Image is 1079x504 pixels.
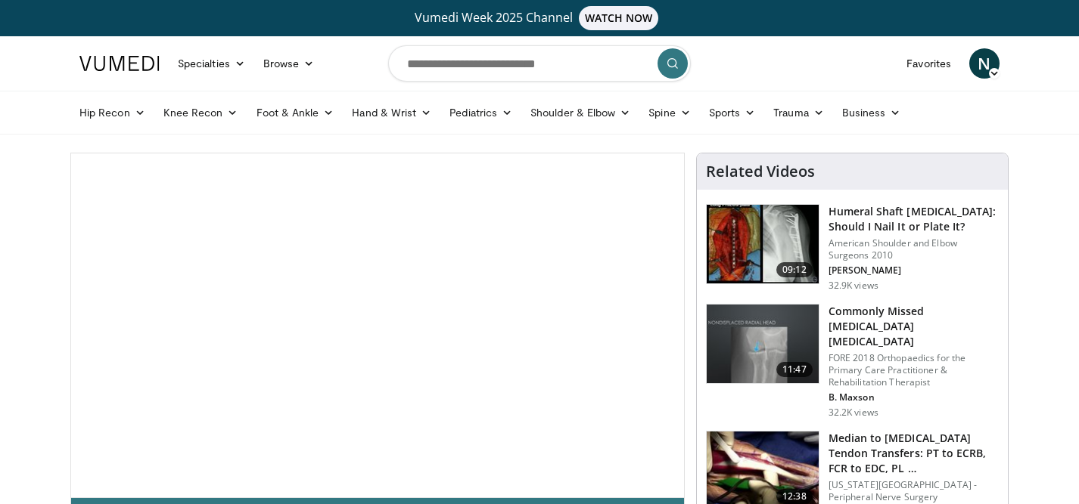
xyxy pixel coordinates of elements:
[764,97,833,128] a: Trauma
[829,304,999,349] h3: Commonly Missed [MEDICAL_DATA] [MEDICAL_DATA]
[707,305,819,383] img: b2c65235-e098-4cd2-ab0f-914df5e3e270.150x105_q85_crop-smart_upscale.jpg
[969,48,1000,79] a: N
[706,204,999,292] a: 09:12 Humeral Shaft [MEDICAL_DATA]: Should I Nail It or Plate It? American Shoulder and Elbow Sur...
[829,391,999,404] p: B. Maxson
[343,97,440,128] a: Hand & Wrist
[79,56,160,71] img: VuMedi Logo
[829,237,999,261] p: American Shoulder and Elbow Surgeons 2010
[776,262,813,277] span: 09:12
[440,97,521,128] a: Pediatrics
[829,264,999,277] p: [PERSON_NAME]
[706,304,999,419] a: 11:47 Commonly Missed [MEDICAL_DATA] [MEDICAL_DATA] FORE 2018 Orthopaedics for the Primary Care P...
[579,6,659,30] span: WATCH NOW
[82,6,997,30] a: Vumedi Week 2025 ChannelWATCH NOW
[829,204,999,234] h3: Humeral Shaft [MEDICAL_DATA]: Should I Nail It or Plate It?
[829,352,999,388] p: FORE 2018 Orthopaedics for the Primary Care Practitioner & Rehabilitation Therapist
[707,205,819,283] img: sot_1.png.150x105_q85_crop-smart_upscale.jpg
[247,97,344,128] a: Foot & Ankle
[833,97,910,128] a: Business
[71,153,684,498] video-js: Video Player
[897,48,960,79] a: Favorites
[70,97,154,128] a: Hip Recon
[706,162,815,181] h4: Related Videos
[388,45,691,82] input: Search topics, interventions
[639,97,699,128] a: Spine
[521,97,639,128] a: Shoulder & Elbow
[700,97,765,128] a: Sports
[829,431,999,476] h3: Median to [MEDICAL_DATA] Tendon Transfers: PT to ECRB, FCR to EDC, PL …
[776,489,813,504] span: 12:38
[776,362,813,377] span: 11:47
[829,280,878,292] p: 32.9K views
[829,479,999,503] p: [US_STATE][GEOGRAPHIC_DATA] - Peripheral Nerve Surgery
[829,407,878,419] p: 32.2K views
[169,48,254,79] a: Specialties
[254,48,324,79] a: Browse
[154,97,247,128] a: Knee Recon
